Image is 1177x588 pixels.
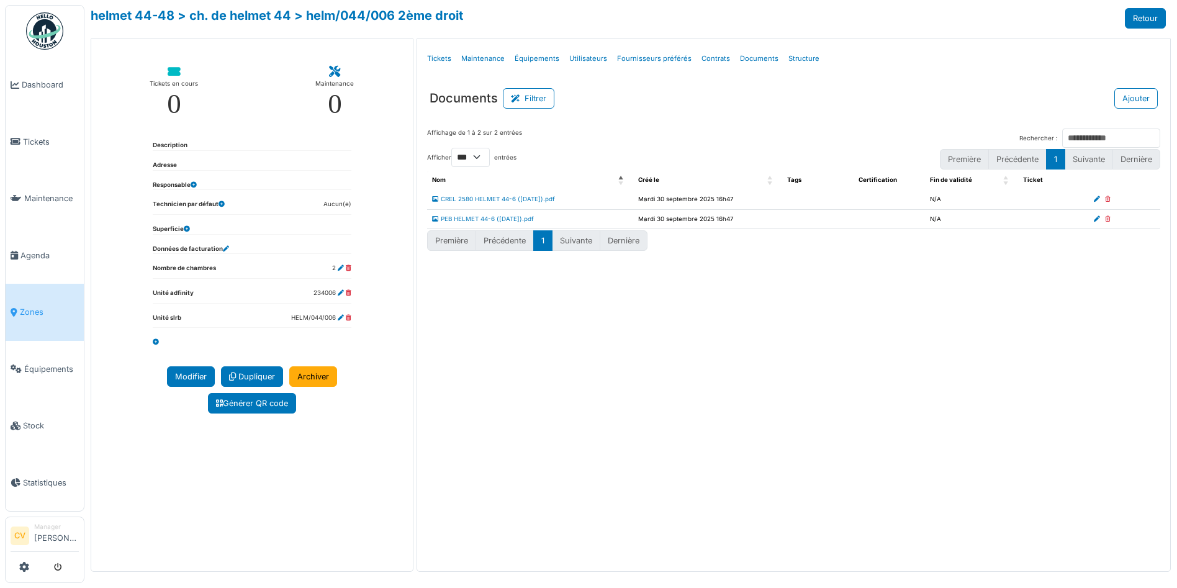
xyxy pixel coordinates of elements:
[1125,8,1166,29] a: Retour
[153,314,181,328] dt: Unité slrb
[24,363,79,375] span: Équipements
[427,129,522,148] div: Affichage de 1 à 2 sur 2 entrées
[612,44,697,73] a: Fournisseurs préférés
[153,200,225,214] dt: Technicien par défaut
[638,176,659,183] span: Créé le
[167,366,215,387] a: Modifier
[153,225,190,234] dt: Superficie
[697,44,735,73] a: Contrats
[150,78,198,90] div: Tickets en cours
[1046,149,1065,170] button: 1
[427,230,647,251] nav: pagination
[787,176,801,183] span: Tags
[167,90,181,118] div: 0
[153,264,216,278] dt: Nombre de chambres
[6,57,84,114] a: Dashboard
[1114,88,1158,109] button: Ajouter
[633,209,783,229] td: Mardi 30 septembre 2025 16h47
[859,176,897,183] span: Certification
[925,209,1018,229] td: N/A
[294,8,463,23] a: > helm/044/006 2ème droit
[1023,176,1043,183] span: Ticket
[6,284,84,341] a: Zones
[940,149,1160,170] nav: pagination
[11,527,29,545] li: CV
[34,522,79,531] div: Manager
[221,366,283,387] a: Dupliquer
[313,289,351,298] dd: 234006
[34,522,79,549] li: [PERSON_NAME]
[24,192,79,204] span: Maintenance
[23,136,79,148] span: Tickets
[432,196,555,202] a: CREL 2580 HELMET 44-6 ([DATE]).pdf
[6,341,84,398] a: Équipements
[564,44,612,73] a: Utilisateurs
[23,420,79,432] span: Stock
[140,57,208,128] a: Tickets en cours 0
[430,91,498,106] h3: Documents
[208,393,296,414] a: Générer QR code
[153,181,197,190] dt: Responsable
[767,171,775,190] span: Créé le: Activate to sort
[1003,171,1011,190] span: Fin de validité: Activate to sort
[153,141,187,150] dt: Description
[178,8,291,23] a: > ch. de helmet 44
[153,245,229,254] dt: Données de facturation
[91,8,174,23] a: helmet 44-48
[427,148,516,167] label: Afficher entrées
[633,190,783,209] td: Mardi 30 septembre 2025 16h47
[432,176,446,183] span: Nom
[305,57,364,128] a: Maintenance 0
[323,200,351,209] dd: Aucun(e)
[925,190,1018,209] td: N/A
[456,44,510,73] a: Maintenance
[735,44,783,73] a: Documents
[6,227,84,284] a: Agenda
[930,176,972,183] span: Fin de validité
[422,44,456,73] a: Tickets
[26,12,63,50] img: Badge_color-CXgf-gQk.svg
[6,455,84,512] a: Statistiques
[315,78,354,90] div: Maintenance
[20,250,79,261] span: Agenda
[618,171,626,190] span: Nom: Activate to invert sorting
[6,397,84,455] a: Stock
[510,44,564,73] a: Équipements
[328,90,342,118] div: 0
[1019,134,1058,143] label: Rechercher :
[11,522,79,552] a: CV Manager[PERSON_NAME]
[783,44,824,73] a: Structure
[23,477,79,489] span: Statistiques
[332,264,351,273] dd: 2
[432,215,534,222] a: PEB HELMET 44-6 ([DATE]).pdf
[451,148,490,167] select: Afficherentrées
[22,79,79,91] span: Dashboard
[6,170,84,227] a: Maintenance
[6,114,84,171] a: Tickets
[20,306,79,318] span: Zones
[291,314,351,323] dd: HELM/044/006
[533,230,552,251] button: 1
[503,88,554,109] button: Filtrer
[153,161,177,170] dt: Adresse
[289,366,337,387] a: Archiver
[153,289,194,303] dt: Unité adfinity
